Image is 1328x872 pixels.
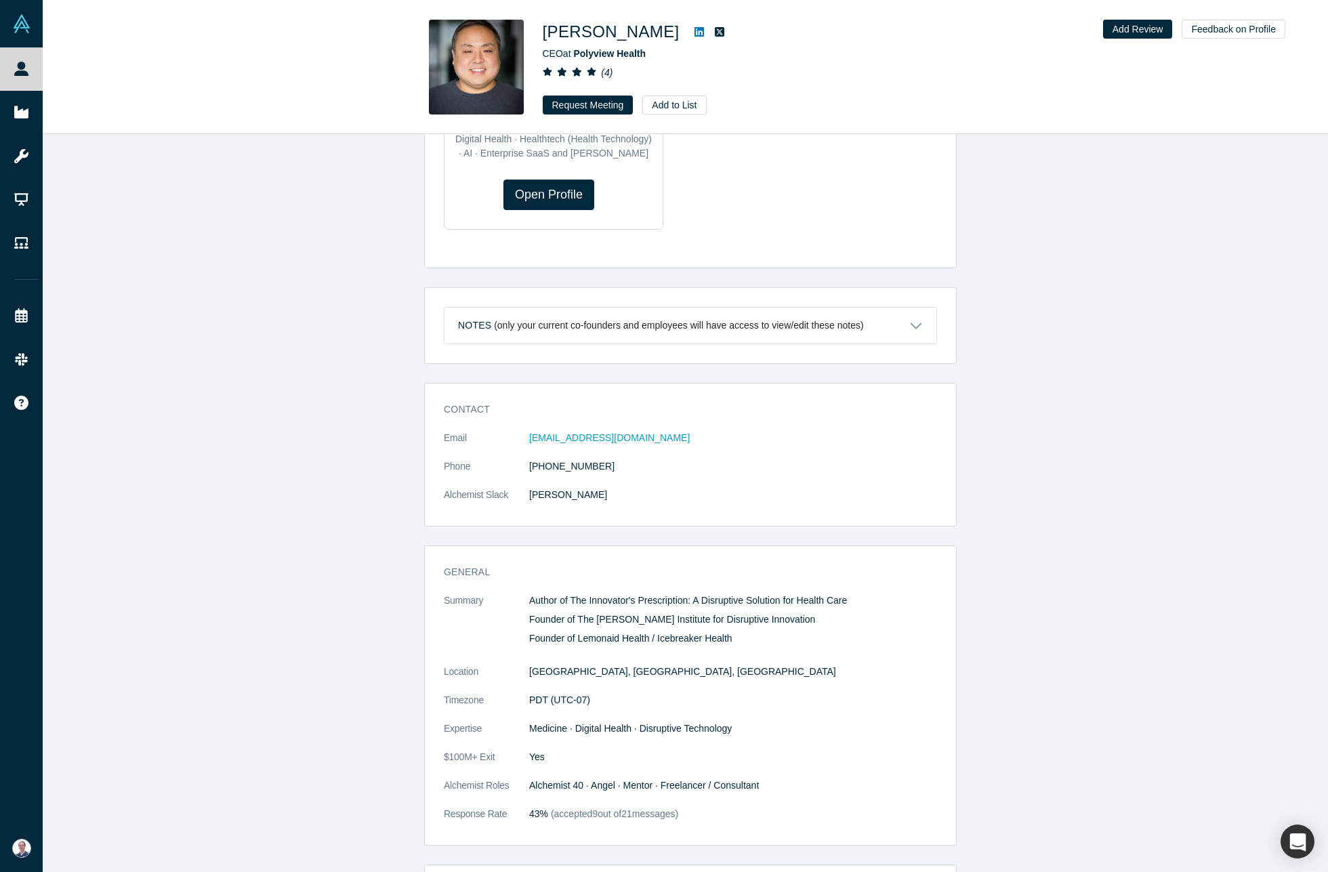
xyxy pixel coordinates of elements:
[444,778,529,807] dt: Alchemist Roles
[444,459,529,488] dt: Phone
[529,631,937,646] p: Founder of Lemonaid Health / Icebreaker Health
[444,722,529,750] dt: Expertise
[494,320,864,331] p: (only your current co-founders and employees will have access to view/edit these notes)
[444,750,529,778] dt: $100M+ Exit
[1103,20,1173,39] button: Add Review
[529,594,937,608] p: Author of The Innovator's Prescription: A Disruptive Solution for Health Care
[642,96,706,115] button: Add to List
[444,693,529,722] dt: Timezone
[444,594,529,665] dt: Summary
[503,180,594,210] a: Open Profile
[529,432,690,443] a: [EMAIL_ADDRESS][DOMAIN_NAME]
[444,308,936,344] button: Notes (only your current co-founders and employees will have access to view/edit these notes)
[529,613,937,627] p: Founder of The [PERSON_NAME] Institute for Disruptive Innovation
[429,20,524,115] img: Jason Hwang's Profile Image
[444,488,529,516] dt: Alchemist Slack
[529,723,732,734] span: Medicine · Digital Health · Disruptive Technology
[529,693,937,707] dd: PDT (UTC-07)
[12,839,31,858] img: Riya Fukui MD's Account
[529,808,548,819] span: 43%
[601,67,613,78] i: ( 4 )
[543,20,680,44] h1: [PERSON_NAME]
[543,48,646,59] span: CEO at
[529,461,615,472] a: [PHONE_NUMBER]
[444,565,918,579] h3: General
[444,665,529,693] dt: Location
[548,808,678,819] span: (accepted 9 out of 21 messages)
[529,665,937,679] dd: [GEOGRAPHIC_DATA], [GEOGRAPHIC_DATA], [GEOGRAPHIC_DATA]
[444,402,918,417] h3: Contact
[444,807,529,835] dt: Response Rate
[458,318,491,333] h3: Notes
[12,14,31,33] img: Alchemist Vault Logo
[529,750,937,764] dd: Yes
[529,488,937,502] dd: [PERSON_NAME]
[444,431,529,459] dt: Email
[543,96,634,115] button: Request Meeting
[529,778,937,793] dd: Alchemist 40 · Angel · Mentor · Freelancer / Consultant
[573,48,646,59] a: Polyview Health
[1182,20,1285,39] button: Feedback on Profile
